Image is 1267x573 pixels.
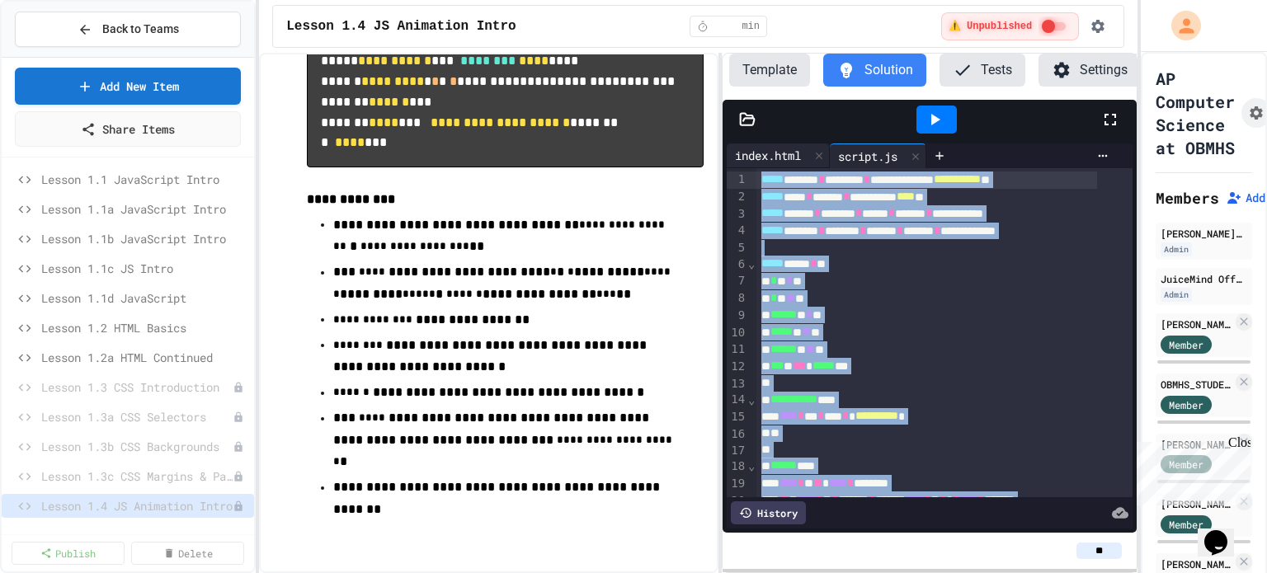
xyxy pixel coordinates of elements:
[286,16,516,36] span: Lesson 1.4 JS Animation Intro
[727,376,747,392] div: 13
[727,409,747,426] div: 15
[1156,67,1235,159] h1: AP Computer Science at OBMHS
[1039,54,1141,87] button: Settings
[41,200,247,218] span: Lesson 1.1a JavaScript Intro
[731,501,806,524] div: History
[1161,288,1192,302] div: Admin
[7,7,114,105] div: Chat with us now!Close
[747,459,756,472] span: Fold line
[1161,226,1247,241] div: [PERSON_NAME][EMAIL_ADDRESS][PERSON_NAME][DOMAIN_NAME]
[727,458,747,476] div: 18
[742,20,760,33] span: min
[727,240,747,256] div: 5
[41,438,233,455] span: Lesson 1.3b CSS Backgrounds
[233,411,244,423] div: Unpublished
[727,143,830,168] div: index.html
[1169,397,1203,412] span: Member
[727,341,747,359] div: 11
[1226,190,1265,206] button: Add
[1161,271,1247,286] div: JuiceMind Official
[940,54,1025,87] button: Tests
[1161,377,1232,392] div: OBMHS_STUDENT 1
[727,426,747,443] div: 16
[12,542,125,565] a: Publish
[727,290,747,308] div: 8
[727,189,747,206] div: 2
[941,12,1079,40] div: ⚠️ Students cannot see this content! Click the toggle to publish it and make it visible to your c...
[1130,435,1251,505] iframe: chat widget
[727,493,747,528] div: 20
[131,542,244,565] a: Delete
[1156,186,1219,209] h2: Members
[949,20,1032,33] span: ⚠️ Unpublished
[727,273,747,290] div: 7
[1161,242,1192,256] div: Admin
[233,441,244,453] div: Unpublished
[41,230,247,247] span: Lesson 1.1b JavaScript Intro
[727,147,809,164] div: index.html
[727,359,747,376] div: 12
[830,143,926,168] div: script.js
[1161,557,1232,571] div: [PERSON_NAME]
[727,476,747,493] div: 19
[41,319,247,336] span: Lesson 1.2 HTML Basics
[15,111,241,147] a: Share Items
[823,54,926,87] button: Solution
[727,308,747,325] div: 9
[747,257,756,270] span: Fold line
[41,171,247,188] span: Lesson 1.1 JavaScript Intro
[41,408,233,425] span: Lesson 1.3a CSS Selectors
[727,325,747,342] div: 10
[102,21,179,38] span: Back to Teams
[233,500,244,512] div: Unpublished
[41,497,233,514] span: Lesson 1.4 JS Animation Intro
[233,471,244,482] div: Unpublished
[1198,507,1251,557] iframe: chat widget
[41,467,233,485] span: Lesson 1.3c CSS Margins & Padding
[830,148,906,165] div: script.js
[1169,337,1203,352] span: Member
[747,393,756,406] span: Fold line
[1161,317,1232,331] div: [PERSON_NAME][EMAIL_ADDRESS][PERSON_NAME][DOMAIN_NAME]
[15,12,241,47] button: Back to Teams
[727,256,747,274] div: 6
[41,378,233,396] span: Lesson 1.3 CSS Introduction
[41,260,247,277] span: Lesson 1.1c JS Intro
[1154,7,1205,45] div: My Account
[233,382,244,393] div: Unpublished
[15,68,241,105] a: Add New Item
[1169,517,1203,532] span: Member
[41,289,247,307] span: Lesson 1.1d JavaScript
[727,392,747,409] div: 14
[729,54,810,87] button: Template
[727,223,747,240] div: 4
[727,443,747,459] div: 17
[727,171,747,189] div: 1
[727,206,747,223] div: 3
[41,349,247,366] span: Lesson 1.2a HTML Continued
